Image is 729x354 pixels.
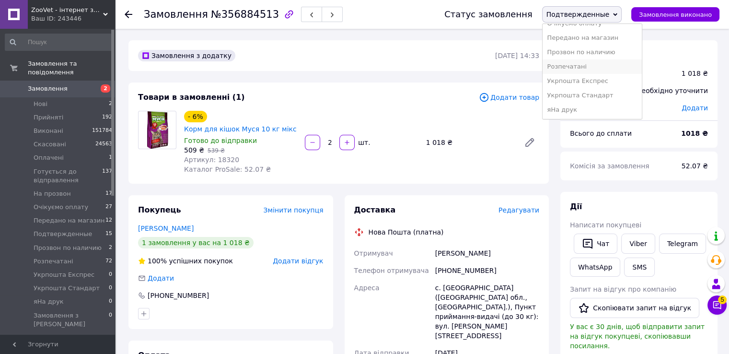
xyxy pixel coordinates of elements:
[354,249,393,257] span: Отримувач
[495,52,539,59] time: [DATE] 14:33
[138,256,233,266] div: успішних покупок
[109,311,112,329] span: 0
[520,133,539,152] a: Редагувати
[639,11,712,18] span: Замовлення виконано
[34,167,102,185] span: Готується до відправлення
[422,136,516,149] div: 1 018 ₴
[682,162,708,170] span: 52.07 ₴
[543,103,642,117] li: яНа друк
[102,113,112,122] span: 192
[433,245,541,262] div: [PERSON_NAME]
[144,111,171,149] img: Корм для кішок Муся 10 кг мікс
[184,165,271,173] span: Каталог ProSale: 52.07 ₴
[543,88,642,103] li: Укрпошта Стандарт
[34,127,63,135] span: Виконані
[109,153,112,162] span: 1
[138,224,194,232] a: [PERSON_NAME]
[570,221,641,229] span: Написати покупцеві
[682,104,708,112] span: Додати
[101,84,110,93] span: 2
[138,205,181,214] span: Покупець
[34,153,64,162] span: Оплачені
[138,93,245,102] span: Товари в замовленні (1)
[356,138,371,147] div: шт.
[574,234,617,254] button: Чат
[433,262,541,279] div: [PHONE_NUMBER]
[34,297,63,306] span: яНа друк
[34,189,71,198] span: На прозвон
[92,127,112,135] span: 151784
[546,11,610,18] span: Подтвержденные
[681,130,708,137] b: 1018 ₴
[184,146,204,154] span: 509 ₴
[5,34,113,51] input: Пошук
[543,45,642,59] li: Прозвон по наличию
[109,271,112,279] span: 0
[31,6,103,14] span: ZooVet - інтернет зоомагазин самих низьких цін - Zoovetbaza.com.ua
[543,59,642,74] li: Розпечатані
[138,237,254,248] div: 1 замовлення у вас на 1 018 ₴
[138,50,235,61] div: Замовлення з додатку
[479,92,539,103] span: Додати товар
[105,216,112,225] span: 12
[570,162,649,170] span: Комісія за замовлення
[366,227,446,237] div: Нова Пошта (платна)
[659,234,706,254] a: Telegram
[95,140,112,149] span: 24563
[28,84,68,93] span: Замовлення
[34,216,105,225] span: Передано на магазин
[109,284,112,293] span: 0
[184,125,297,133] a: Корм для кішок Муся 10 кг мікс
[444,10,532,19] div: Статус замовлення
[34,271,94,279] span: Укрпошта Експрес
[570,130,632,137] span: Всього до сплати
[184,156,239,164] span: Артикул: 18320
[28,59,115,77] span: Замовлення та повідомлення
[621,234,655,254] a: Viber
[682,69,708,78] div: 1 018 ₴
[354,284,380,292] span: Адреса
[34,284,100,293] span: Укрпошта Стандарт
[34,311,109,329] span: Замовлення з [PERSON_NAME]
[498,206,539,214] span: Редагувати
[570,258,620,277] a: WhatsApp
[105,203,112,212] span: 27
[34,100,47,108] span: Нові
[354,267,429,274] span: Телефон отримувача
[570,298,699,318] button: Скопіювати запит на відгук
[184,111,207,122] div: - 6%
[148,257,167,265] span: 100%
[264,206,324,214] span: Змінити покупця
[109,244,112,252] span: 2
[273,257,323,265] span: Додати відгук
[34,113,63,122] span: Прийняті
[102,167,112,185] span: 137
[148,274,174,282] span: Додати
[211,9,279,20] span: №356884513
[109,297,112,306] span: 0
[631,80,714,101] div: Необхідно уточнити
[34,140,66,149] span: Скасовані
[570,323,705,350] span: У вас є 30 днів, щоб відправити запит на відгук покупцеві, скопіювавши посилання.
[570,285,676,293] span: Запит на відгук про компанію
[34,244,102,252] span: Прозвон по наличию
[570,202,582,211] span: Дії
[105,189,112,198] span: 17
[631,7,719,22] button: Замовлення виконано
[184,137,257,144] span: Готово до відправки
[34,257,73,266] span: Розпечатані
[109,100,112,108] span: 2
[34,230,92,238] span: Подтвержденные
[31,14,115,23] div: Ваш ID: 243446
[34,203,88,212] span: Очікуємо оплату
[624,258,655,277] button: SMS
[707,295,727,315] button: Чат з покупцем5
[125,10,132,19] div: Повернутися назад
[718,295,727,304] span: 5
[144,9,208,20] span: Замовлення
[433,279,541,344] div: с. [GEOGRAPHIC_DATA] ([GEOGRAPHIC_DATA] обл., [GEOGRAPHIC_DATA].), Пункт приймання-видачі (до 30 ...
[208,147,225,154] span: 539 ₴
[147,291,210,300] div: [PHONE_NUMBER]
[354,205,396,214] span: Доставка
[105,230,112,238] span: 15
